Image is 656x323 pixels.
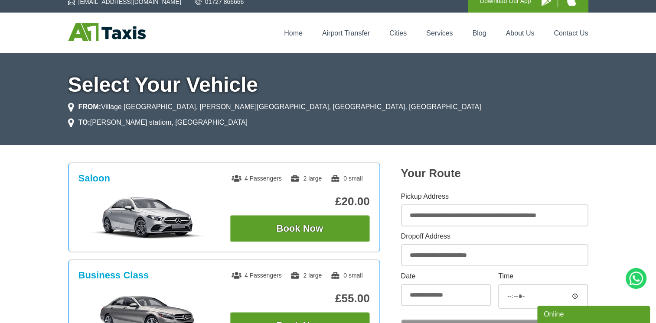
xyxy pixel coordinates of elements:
[232,175,282,182] span: 4 Passengers
[401,233,588,240] label: Dropoff Address
[330,272,362,279] span: 0 small
[284,29,303,37] a: Home
[426,29,453,37] a: Services
[472,29,486,37] a: Blog
[290,175,322,182] span: 2 large
[83,196,213,239] img: Saloon
[68,117,248,128] li: [PERSON_NAME] statiom, [GEOGRAPHIC_DATA]
[230,292,370,305] p: £55.00
[322,29,370,37] a: Airport Transfer
[78,173,110,184] h3: Saloon
[230,195,370,208] p: £20.00
[78,119,90,126] strong: TO:
[68,23,146,41] img: A1 Taxis St Albans LTD
[498,273,588,280] label: Time
[506,29,535,37] a: About Us
[401,273,491,280] label: Date
[68,102,481,112] li: Village [GEOGRAPHIC_DATA], [PERSON_NAME][GEOGRAPHIC_DATA], [GEOGRAPHIC_DATA], [GEOGRAPHIC_DATA]
[78,103,101,110] strong: FROM:
[401,193,588,200] label: Pickup Address
[554,29,588,37] a: Contact Us
[290,272,322,279] span: 2 large
[330,175,362,182] span: 0 small
[68,74,588,95] h1: Select Your Vehicle
[401,167,588,180] h2: Your Route
[232,272,282,279] span: 4 Passengers
[389,29,407,37] a: Cities
[230,215,370,242] button: Book Now
[78,270,149,281] h3: Business Class
[537,304,652,323] iframe: chat widget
